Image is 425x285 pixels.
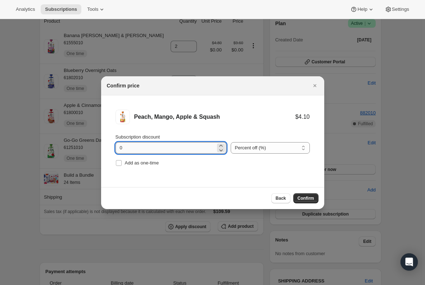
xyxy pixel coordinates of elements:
[298,195,314,201] span: Confirm
[16,6,35,12] span: Analytics
[125,160,159,166] span: Add as one-time
[271,193,290,203] button: Back
[293,193,318,203] button: Confirm
[346,4,379,14] button: Help
[276,195,286,201] span: Back
[116,110,130,124] img: Peach, Mango, Apple & Squash
[12,4,39,14] button: Analytics
[380,4,413,14] button: Settings
[41,4,81,14] button: Subscriptions
[392,6,409,12] span: Settings
[357,6,367,12] span: Help
[295,113,309,121] div: $4.10
[87,6,98,12] span: Tools
[310,81,320,91] button: Close
[116,134,160,140] span: Subscription discount
[107,82,140,89] h2: Confirm price
[83,4,110,14] button: Tools
[401,253,418,271] div: Open Intercom Messenger
[134,113,295,121] div: Peach, Mango, Apple & Squash
[45,6,77,12] span: Subscriptions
